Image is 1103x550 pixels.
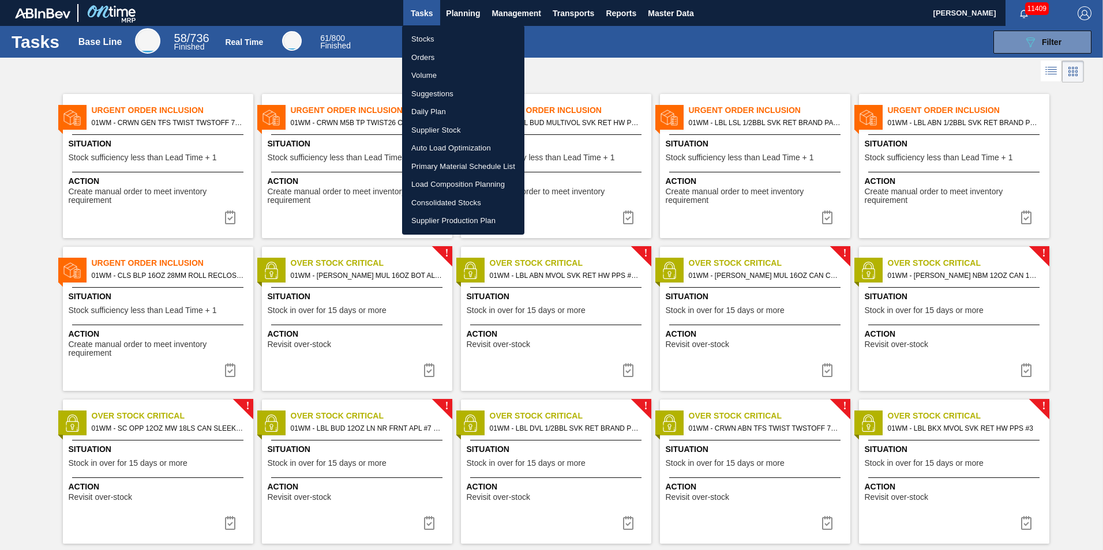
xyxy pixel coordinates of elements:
a: Supplier Stock [402,121,524,140]
a: Stocks [402,30,524,48]
a: Auto Load Optimization [402,139,524,157]
a: Suggestions [402,85,524,103]
a: Primary Material Schedule List [402,157,524,176]
a: Supplier Production Plan [402,212,524,230]
a: Load Composition Planning [402,175,524,194]
a: Consolidated Stocks [402,194,524,212]
a: Volume [402,66,524,85]
a: Daily Plan [402,103,524,121]
a: Orders [402,48,524,67]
